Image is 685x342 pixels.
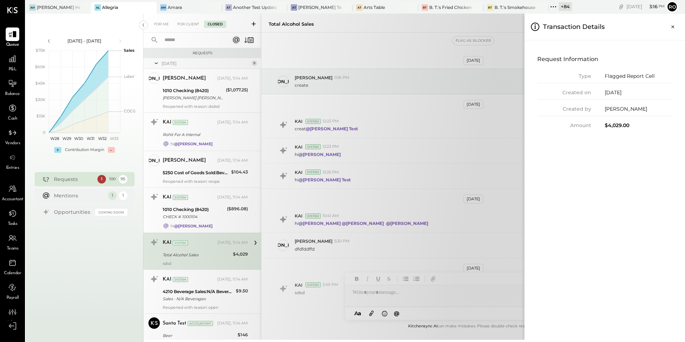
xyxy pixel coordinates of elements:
[0,126,25,147] a: Vendors
[54,176,94,183] div: Requests
[9,66,17,73] span: P&L
[0,101,25,122] a: Cash
[54,38,115,44] div: [DATE] - [DATE]
[54,192,105,199] div: Mentions
[37,4,80,10] div: [PERSON_NAME] Hoboken
[74,136,83,141] text: W30
[160,4,167,11] div: Am
[605,122,672,129] div: $4,029.00
[0,27,25,48] a: Queue
[6,42,19,48] span: Queue
[54,208,92,216] div: Opportunities
[537,89,591,96] div: Created on
[50,136,59,141] text: W28
[537,72,591,80] div: Type
[4,270,21,277] span: Calendar
[422,4,428,11] div: BT
[0,281,25,301] a: Payroll
[429,4,472,10] div: B. T.'s Fried Chicken
[36,48,45,53] text: $75K
[494,4,536,10] div: B. T.'s Smokehouse
[225,4,232,11] div: AT
[2,196,24,203] span: Accountant
[666,20,679,33] button: Close panel
[97,175,106,183] div: 1
[6,165,19,171] span: Entries
[543,19,605,34] h3: Transaction Details
[0,305,25,326] a: Admin
[108,175,117,183] div: 100
[35,97,45,102] text: $30K
[95,4,101,11] div: Al
[110,136,118,141] text: W33
[233,4,276,10] div: Another Test Updated
[537,53,672,65] h4: Request Information
[36,114,45,119] text: $15K
[0,207,25,227] a: Tasks
[108,191,117,200] div: 1
[605,105,672,113] div: [PERSON_NAME]
[537,105,591,113] div: Created by
[7,246,19,252] span: Teams
[537,122,591,129] div: Amount
[102,4,118,10] div: Allegria
[618,3,625,10] div: copy link
[168,4,182,10] div: Amara
[35,81,45,86] text: $45K
[65,147,104,153] div: Contribution Margin
[54,147,61,153] div: +
[108,147,115,153] div: -
[119,191,127,200] div: 1
[43,130,45,135] text: 0
[124,109,136,114] text: COGS
[605,89,672,96] div: [DATE]
[298,4,342,10] div: [PERSON_NAME] Test Create
[124,74,135,79] text: Labor
[5,91,20,97] span: Balance
[605,72,672,80] div: Flagged Report Cell
[291,4,297,11] div: AT
[8,116,17,122] span: Cash
[364,4,385,10] div: Arts Table
[98,136,107,141] text: W32
[0,151,25,171] a: Entries
[6,320,19,326] span: Admin
[35,64,45,69] text: $60K
[626,3,665,10] div: [DATE]
[124,48,135,53] text: Sales
[95,209,127,216] div: Coming Soon
[356,4,362,11] div: AT
[6,295,19,301] span: Payroll
[5,140,20,147] span: Vendors
[0,52,25,73] a: P&L
[8,221,17,227] span: Tasks
[666,1,678,12] button: Ro
[0,77,25,97] a: Balance
[0,182,25,203] a: Accountant
[0,256,25,277] a: Calendar
[487,4,493,11] div: BT
[559,2,572,11] div: + 84
[62,136,71,141] text: W29
[86,136,94,141] text: W31
[0,231,25,252] a: Teams
[29,4,36,11] div: AH
[119,175,127,183] div: 95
